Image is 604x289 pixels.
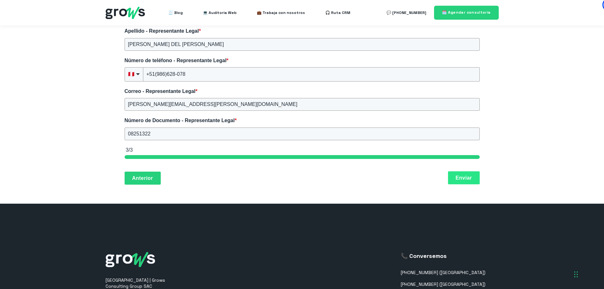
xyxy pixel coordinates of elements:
[106,7,145,19] img: grows - hubspot
[434,6,499,19] a: 🗓️ Agendar consultoría
[490,208,604,289] div: Widget de chat
[128,71,134,78] span: flag
[401,282,485,287] a: [PHONE_NUMBER] ([GEOGRAPHIC_DATA])
[401,270,485,275] a: [PHONE_NUMBER] ([GEOGRAPHIC_DATA])
[325,6,350,19] a: 🎧 Ruta CRM
[126,147,480,154] div: 3/3
[125,155,480,159] div: page 3 of 3
[106,252,155,267] img: grows-white_1
[490,208,604,289] iframe: Chat Widget
[401,252,485,260] h3: 📞 Conversemos
[125,118,235,123] span: Número de Documento - Representante Legal
[574,265,578,284] div: Arrastrar
[125,89,196,94] span: Correo - Representante Legal
[125,172,161,185] button: Anterior
[448,171,480,185] button: Enviar
[125,58,227,63] span: Número de teléfono - Representante Legal
[168,6,183,19] a: 🧾 Blog
[125,28,199,34] span: Apellido - Representante Legal
[442,10,491,15] span: 🗓️ Agendar consultoría
[257,6,305,19] a: 💼 Trabaja con nosotros
[386,6,426,19] a: 💬 [PHONE_NUMBER]
[203,6,237,19] a: 💻 Auditoría Web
